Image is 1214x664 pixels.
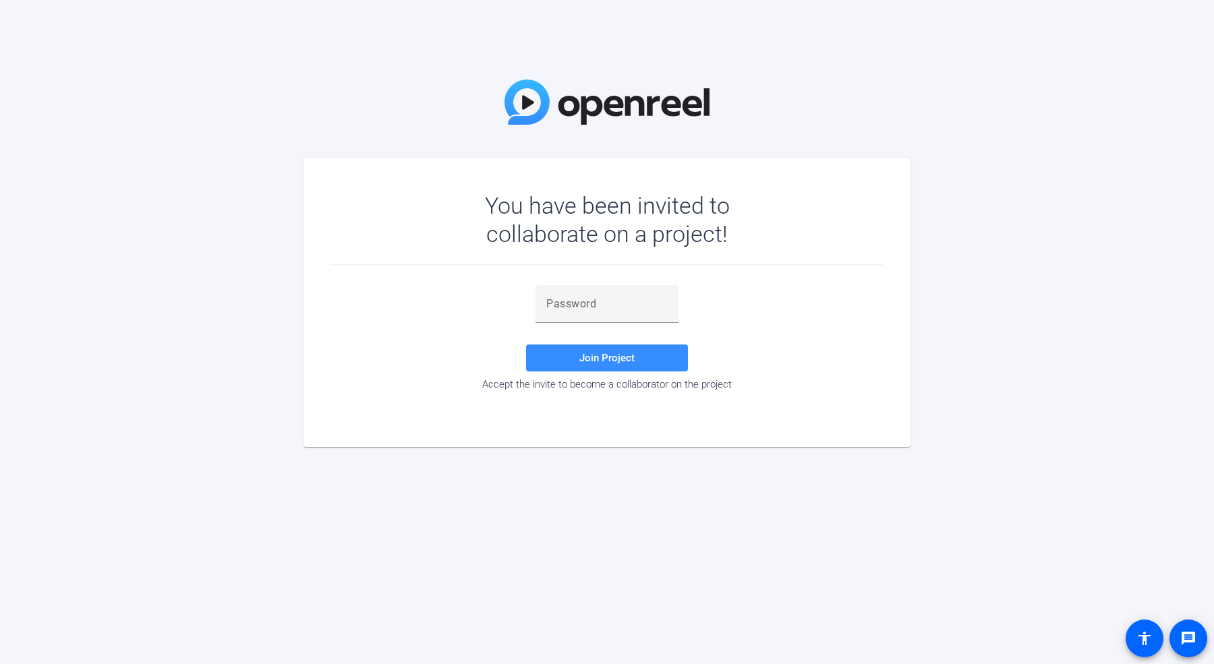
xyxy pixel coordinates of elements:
[579,352,635,364] span: Join Project
[526,344,688,371] button: Join Project
[330,378,884,390] div: Accept the invite to become a collaborator on the project
[504,80,710,125] img: OpenReel Logo
[1180,630,1196,646] mat-icon: message
[546,296,668,312] input: Password
[1136,630,1153,646] mat-icon: accessibility
[446,191,769,248] div: You have been invited to collaborate on a project!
